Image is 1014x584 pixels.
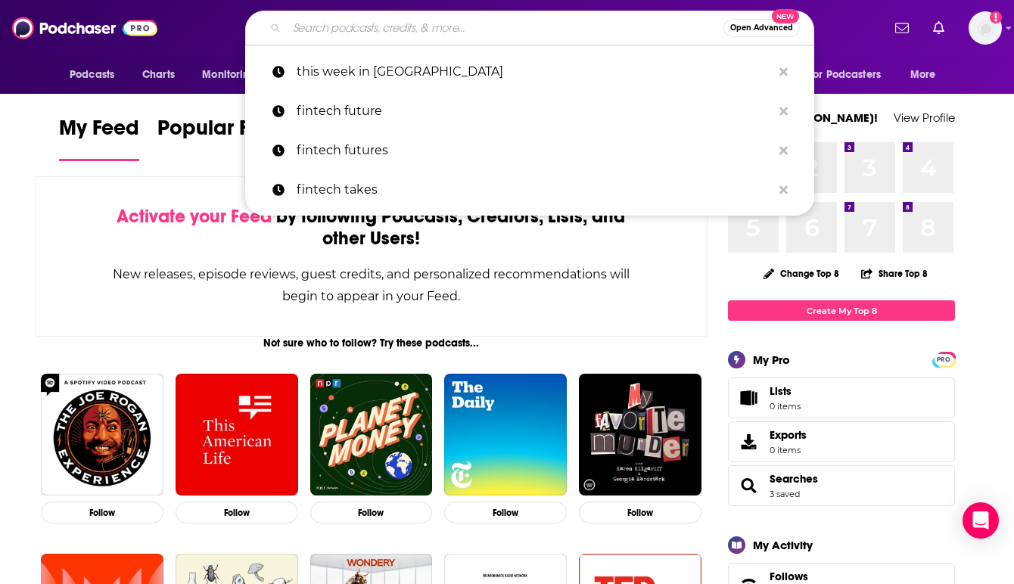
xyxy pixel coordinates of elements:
button: Follow [579,502,701,523]
a: Searches [770,472,818,486]
a: Searches [733,475,764,496]
button: Follow [310,502,433,523]
div: Search podcasts, credits, & more... [245,11,814,45]
img: My Favorite Murder with Karen Kilgariff and Georgia Hardstark [579,374,701,496]
span: My Feed [59,115,139,150]
span: Charts [142,64,175,85]
img: User Profile [969,11,1002,45]
p: fintech takes [297,170,772,210]
button: Follow [41,502,163,523]
div: My Activity [753,538,813,552]
span: PRO [935,354,953,365]
div: My Pro [753,353,790,367]
span: Lists [733,387,764,408]
a: 3 saved [770,489,800,499]
button: Show profile menu [969,11,1002,45]
button: open menu [191,61,275,89]
input: Search podcasts, credits, & more... [287,16,723,40]
a: Show notifications dropdown [889,15,915,41]
span: Monitoring [202,64,256,85]
img: The Joe Rogan Experience [41,374,163,496]
div: by following Podcasts, Creators, Lists, and other Users! [111,206,631,250]
p: this week in fintech [297,52,772,92]
a: fintech takes [245,170,814,210]
a: Lists [728,377,955,418]
button: Follow [444,502,567,523]
button: Change Top 8 [754,264,848,283]
svg: Add a profile image [990,11,1002,23]
span: Exports [733,431,764,452]
span: Lists [770,384,801,398]
a: fintech future [245,92,814,131]
a: My Feed [59,115,139,161]
span: Activate your Feed [117,205,272,228]
span: New [772,9,799,23]
img: Planet Money [310,374,433,496]
a: Exports [728,421,955,462]
button: open menu [798,61,903,89]
span: Searches [728,465,955,506]
button: open menu [59,61,134,89]
a: Show notifications dropdown [927,15,950,41]
a: fintech futures [245,131,814,170]
span: 0 items [770,445,807,455]
a: View Profile [894,110,955,125]
span: Lists [770,384,792,398]
img: The Daily [444,374,567,496]
a: Charts [132,61,184,89]
span: Popular Feed [157,115,286,150]
button: Follow [176,502,298,523]
img: This American Life [176,374,298,496]
span: 0 items [770,401,801,412]
span: Exports [770,428,807,442]
button: Share Top 8 [860,259,928,288]
span: Logged in as HughE [969,11,1002,45]
span: More [910,64,936,85]
img: Podchaser - Follow, Share and Rate Podcasts [12,14,157,42]
span: Podcasts [70,64,114,85]
a: PRO [935,353,953,365]
button: Open AdvancedNew [723,19,800,37]
a: this week in [GEOGRAPHIC_DATA] [245,52,814,92]
span: Follows [770,570,808,583]
span: Open Advanced [730,24,793,32]
a: Create My Top 8 [728,300,955,321]
a: Follows [770,570,909,583]
div: New releases, episode reviews, guest credits, and personalized recommendations will begin to appe... [111,263,631,307]
span: For Podcasters [808,64,881,85]
p: fintech future [297,92,772,131]
a: Popular Feed [157,115,286,161]
button: open menu [900,61,955,89]
div: Not sure who to follow? Try these podcasts... [35,337,708,349]
div: Open Intercom Messenger [963,502,999,539]
p: fintech futures [297,131,772,170]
